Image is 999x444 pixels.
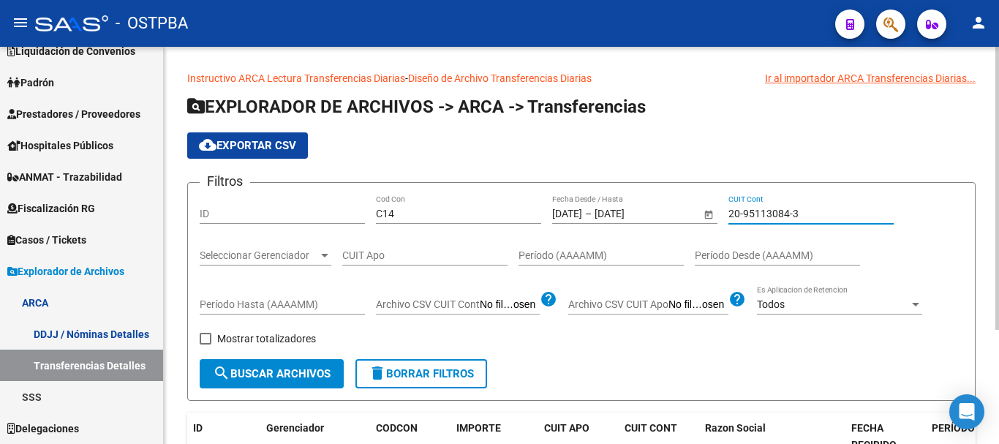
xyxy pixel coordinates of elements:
span: Hospitales Públicos [7,138,113,154]
mat-icon: person [970,14,987,31]
span: Archivo CSV CUIT Cont [376,298,480,310]
span: EXPLORADOR DE ARCHIVOS -> ARCA -> Transferencias [187,97,646,117]
div: Ir al importador ARCA Transferencias Diarias... [765,70,976,86]
span: Padrón [7,75,54,91]
button: Exportar CSV [187,132,308,159]
span: CUIT CONT [625,422,677,434]
a: Instructivo ARCA Lectura Transferencias Diarias [187,72,405,84]
mat-icon: help [540,290,557,308]
span: Delegaciones [7,421,79,437]
button: Buscar Archivos [200,359,344,388]
mat-icon: delete [369,364,386,382]
span: CODCON [376,422,418,434]
input: Archivo CSV CUIT Apo [668,298,728,312]
span: Mostrar totalizadores [217,330,316,347]
span: Gerenciador [266,422,324,434]
mat-icon: cloud_download [199,136,216,154]
span: Buscar Archivos [213,367,331,380]
span: ANMAT - Trazabilidad [7,169,122,185]
span: - OSTPBA [116,7,188,39]
span: IMPORTE [456,422,501,434]
span: Prestadores / Proveedores [7,106,140,122]
mat-icon: help [728,290,746,308]
span: Explorador de Archivos [7,263,124,279]
span: ID [193,422,203,434]
mat-icon: search [213,364,230,382]
input: Fecha fin [595,208,666,220]
input: Archivo CSV CUIT Cont [480,298,540,312]
button: Open calendar [701,206,716,222]
span: Archivo CSV CUIT Apo [568,298,668,310]
span: PERÍODO [932,422,975,434]
a: Diseño de Archivo Transferencias Diarias [408,72,592,84]
div: Open Intercom Messenger [949,394,984,429]
span: Todos [757,298,785,310]
h3: Filtros [200,171,250,192]
span: Borrar Filtros [369,367,474,380]
span: – [585,208,592,220]
span: Razon Social [705,422,766,434]
span: Liquidación de Convenios [7,43,135,59]
input: Fecha inicio [552,208,582,220]
mat-icon: menu [12,14,29,31]
span: Seleccionar Gerenciador [200,249,318,262]
span: Exportar CSV [199,139,296,152]
p: - [187,70,976,86]
span: Casos / Tickets [7,232,86,248]
button: Borrar Filtros [355,359,487,388]
span: CUIT APO [544,422,589,434]
span: Fiscalización RG [7,200,95,217]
